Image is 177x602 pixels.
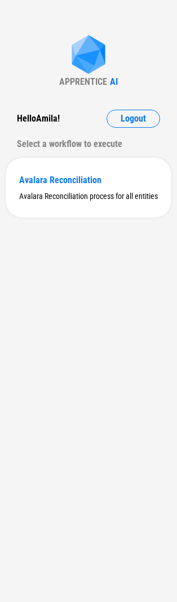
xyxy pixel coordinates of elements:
div: Hello Amila ! [17,110,60,128]
span: Logout [121,114,146,123]
img: Apprentice AI [66,35,111,76]
div: Select a workflow to execute [17,135,160,153]
button: Logout [107,110,160,128]
div: APPRENTICE [59,76,107,87]
div: Avalara Reconciliation [19,175,158,185]
div: AI [110,76,118,87]
div: Avalara Reconciliation process for all entities [19,192,158,201]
